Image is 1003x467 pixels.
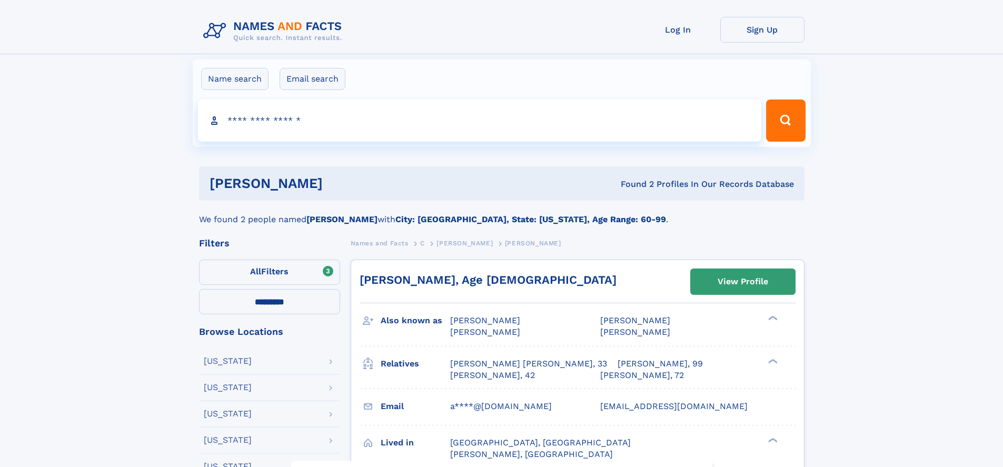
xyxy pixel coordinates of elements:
[718,270,768,294] div: View Profile
[381,355,450,373] h3: Relatives
[199,201,805,226] div: We found 2 people named with .
[250,266,261,276] span: All
[766,100,805,142] button: Search Button
[450,370,535,381] a: [PERSON_NAME], 42
[381,312,450,330] h3: Also known as
[436,236,493,250] a: [PERSON_NAME]
[720,17,805,43] a: Sign Up
[618,358,703,370] a: [PERSON_NAME], 99
[360,273,617,286] a: [PERSON_NAME], Age [DEMOGRAPHIC_DATA]
[204,436,252,444] div: [US_STATE]
[204,410,252,418] div: [US_STATE]
[450,315,520,325] span: [PERSON_NAME]
[306,214,378,224] b: [PERSON_NAME]
[210,177,472,190] h1: [PERSON_NAME]
[600,370,684,381] a: [PERSON_NAME], 72
[636,17,720,43] a: Log In
[600,315,670,325] span: [PERSON_NAME]
[766,436,778,443] div: ❯
[381,434,450,452] h3: Lived in
[450,327,520,337] span: [PERSON_NAME]
[381,398,450,415] h3: Email
[600,401,748,411] span: [EMAIL_ADDRESS][DOMAIN_NAME]
[691,269,795,294] a: View Profile
[600,327,670,337] span: [PERSON_NAME]
[436,240,493,247] span: [PERSON_NAME]
[280,68,345,90] label: Email search
[201,68,269,90] label: Name search
[766,315,778,322] div: ❯
[420,236,425,250] a: C
[766,357,778,364] div: ❯
[472,178,794,190] div: Found 2 Profiles In Our Records Database
[199,260,340,285] label: Filters
[199,239,340,248] div: Filters
[204,383,252,392] div: [US_STATE]
[198,100,762,142] input: search input
[450,438,631,448] span: [GEOGRAPHIC_DATA], [GEOGRAPHIC_DATA]
[351,236,409,250] a: Names and Facts
[450,358,607,370] a: [PERSON_NAME] [PERSON_NAME], 33
[395,214,666,224] b: City: [GEOGRAPHIC_DATA], State: [US_STATE], Age Range: 60-99
[204,357,252,365] div: [US_STATE]
[505,240,561,247] span: [PERSON_NAME]
[450,449,613,459] span: [PERSON_NAME], [GEOGRAPHIC_DATA]
[420,240,425,247] span: C
[199,17,351,45] img: Logo Names and Facts
[199,327,340,336] div: Browse Locations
